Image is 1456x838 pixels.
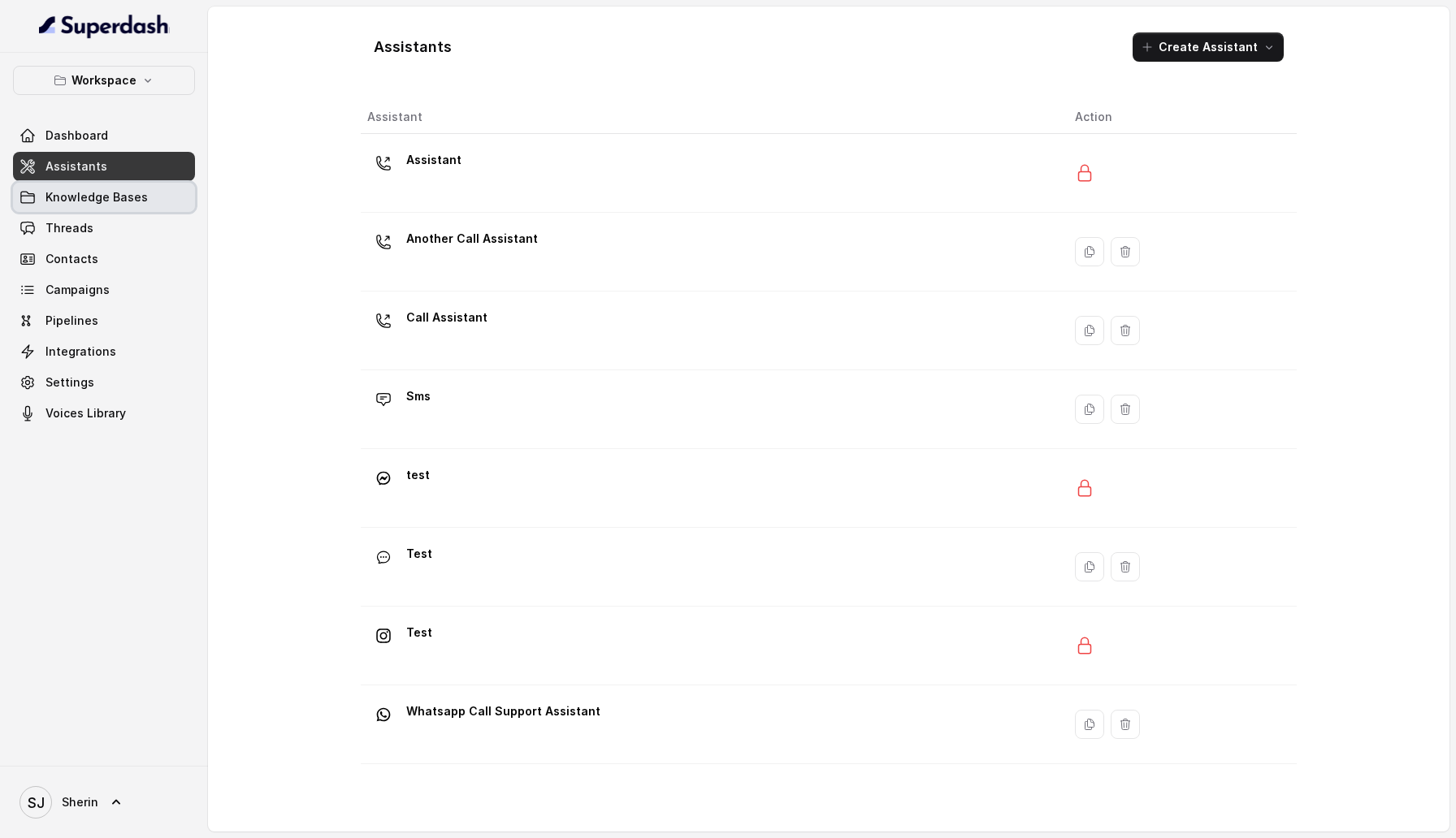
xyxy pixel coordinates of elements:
[45,220,93,236] span: Threads
[13,214,195,243] a: Threads
[13,780,195,825] a: Sherin
[406,383,431,409] p: Sms
[406,147,461,173] p: Assistant
[406,226,538,252] p: Another Call Assistant
[1133,32,1284,62] button: Create Assistant
[13,152,195,181] a: Assistants
[39,13,170,39] img: light.svg
[374,34,452,60] h1: Assistants
[45,127,108,144] span: Dashboard
[45,405,126,421] span: Voices Library
[406,462,430,488] p: test
[406,620,432,646] p: Test
[45,282,110,298] span: Campaigns
[406,541,432,567] p: Test
[13,306,195,335] a: Pipelines
[13,183,195,212] a: Knowledge Bases
[45,158,107,175] span: Assistants
[13,66,195,95] button: Workspace
[45,313,98,329] span: Pipelines
[62,794,98,810] span: Sherin
[13,244,195,274] a: Contacts
[45,374,94,391] span: Settings
[71,71,136,90] p: Workspace
[13,275,195,305] a: Campaigns
[13,368,195,397] a: Settings
[13,399,195,428] a: Voices Library
[1062,101,1297,134] th: Action
[45,343,116,360] span: Integrations
[13,337,195,366] a: Integrations
[45,251,98,267] span: Contacts
[406,305,487,330] p: Call Assistant
[13,121,195,150] a: Dashboard
[361,101,1062,134] th: Assistant
[28,794,45,811] text: SJ
[406,698,600,724] p: Whatsapp Call Support Assistant
[45,189,148,205] span: Knowledge Bases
